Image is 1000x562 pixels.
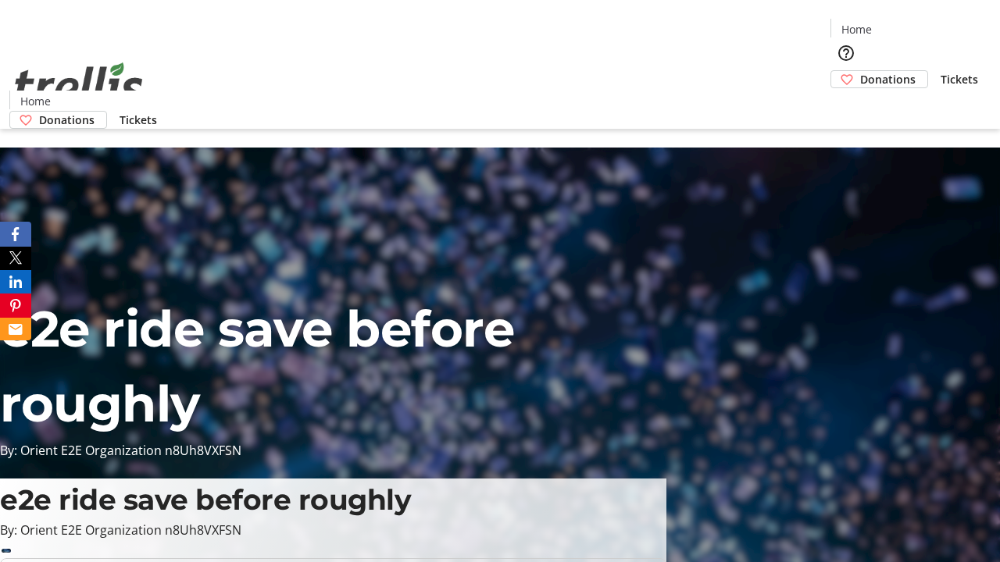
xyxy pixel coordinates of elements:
[9,45,148,123] img: Orient E2E Organization n8Uh8VXFSN's Logo
[10,93,60,109] a: Home
[120,112,157,128] span: Tickets
[20,93,51,109] span: Home
[830,70,928,88] a: Donations
[9,111,107,129] a: Donations
[107,112,170,128] a: Tickets
[841,21,872,37] span: Home
[830,37,862,69] button: Help
[941,71,978,87] span: Tickets
[830,88,862,119] button: Cart
[860,71,916,87] span: Donations
[928,71,991,87] a: Tickets
[39,112,95,128] span: Donations
[831,21,881,37] a: Home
